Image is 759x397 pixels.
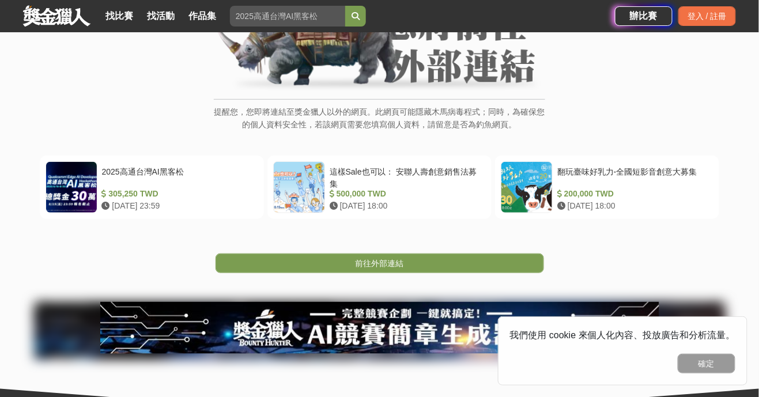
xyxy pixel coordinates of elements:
a: 辦比賽 [615,6,673,26]
div: [DATE] 18:00 [557,200,709,212]
div: 200,000 TWD [557,188,709,200]
button: 確定 [678,354,735,373]
div: 這樣Sale也可以： 安聯人壽創意銷售法募集 [330,166,481,188]
div: 翻玩臺味好乳力-全國短影音創意大募集 [557,166,709,188]
div: 登入 / 註冊 [678,6,736,26]
input: 2025高通台灣AI黑客松 [230,6,345,27]
span: 我們使用 cookie 來個人化內容、投放廣告和分析流量。 [510,330,735,340]
a: 找比賽 [101,8,138,24]
span: 前往外部連結 [356,259,404,268]
div: [DATE] 18:00 [330,200,481,212]
div: 2025高通台灣AI黑客松 [102,166,254,188]
a: 前往外部連結 [216,254,544,273]
a: 這樣Sale也可以： 安聯人壽創意銷售法募集 500,000 TWD [DATE] 18:00 [267,156,492,219]
img: e66c81bb-b616-479f-8cf1-2a61d99b1888.jpg [100,302,659,354]
a: 作品集 [184,8,221,24]
a: 翻玩臺味好乳力-全國短影音創意大募集 200,000 TWD [DATE] 18:00 [495,156,719,219]
div: 305,250 TWD [102,188,254,200]
div: [DATE] 23:59 [102,200,254,212]
p: 提醒您，您即將連結至獎金獵人以外的網頁。此網頁可能隱藏木馬病毒程式；同時，為確保您的個人資料安全性，若該網頁需要您填寫個人資料，請留意是否為釣魚網頁。 [214,105,545,143]
a: 找活動 [142,8,179,24]
a: 2025高通台灣AI黑客松 305,250 TWD [DATE] 23:59 [40,156,264,219]
div: 500,000 TWD [330,188,481,200]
